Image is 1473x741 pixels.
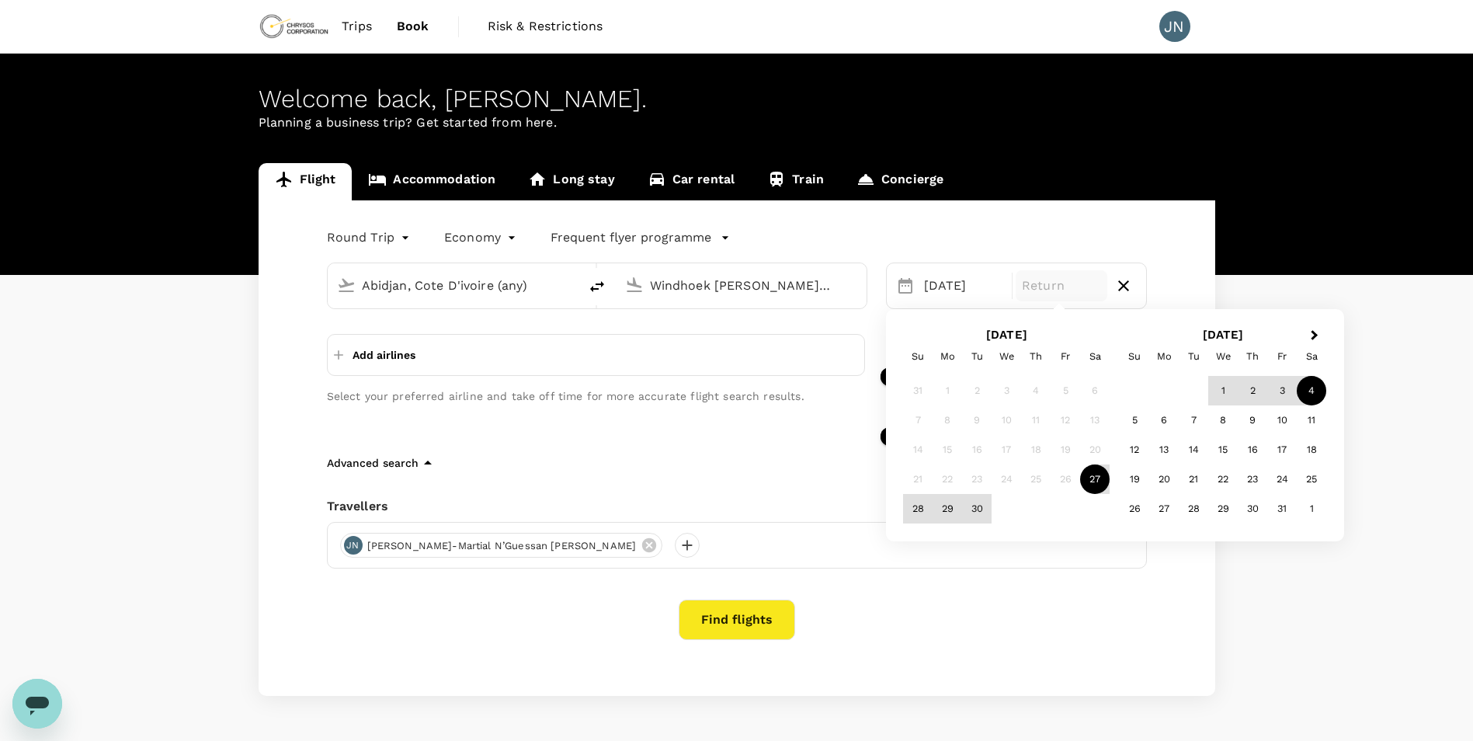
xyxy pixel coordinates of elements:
[1179,342,1208,371] div: Tuesday
[1149,342,1179,371] div: Monday
[1120,435,1149,464] div: Choose Sunday, October 12th, 2025
[1115,328,1332,342] h2: [DATE]
[1021,464,1051,494] div: Not available Thursday, September 25th, 2025
[1297,342,1326,371] div: Saturday
[1297,405,1326,435] div: Choose Saturday, October 11th, 2025
[1021,435,1051,464] div: Not available Thursday, September 18th, 2025
[650,273,834,297] input: Going to
[1297,464,1326,494] div: Choose Saturday, October 25th, 2025
[1120,464,1149,494] div: Choose Sunday, October 19th, 2025
[327,497,1147,516] div: Travellers
[1267,435,1297,464] div: Choose Friday, October 17th, 2025
[903,494,933,524] div: Choose Sunday, September 28th, 2025
[1179,435,1208,464] div: Choose Tuesday, October 14th, 2025
[362,273,546,297] input: Depart from
[962,464,992,494] div: Not available Tuesday, September 23rd, 2025
[1022,277,1101,295] p: Return
[12,679,62,729] iframe: Button to launch messaging window
[512,163,631,200] a: Long stay
[1208,435,1238,464] div: Choose Wednesday, October 15th, 2025
[1120,494,1149,524] div: Choose Sunday, October 26th, 2025
[1208,494,1238,524] div: Choose Wednesday, October 29th, 2025
[933,494,962,524] div: Choose Monday, September 29th, 2025
[903,376,933,405] div: Not available Sunday, August 31st, 2025
[259,113,1215,132] p: Planning a business trip? Get started from here.
[903,342,933,371] div: Sunday
[327,388,865,404] p: Select your preferred airline and take off time for more accurate flight search results.
[1208,342,1238,371] div: Wednesday
[992,435,1021,464] div: Not available Wednesday, September 17th, 2025
[327,454,437,472] button: Advanced search
[342,17,372,36] span: Trips
[1149,464,1179,494] div: Choose Monday, October 20th, 2025
[1267,494,1297,524] div: Choose Friday, October 31st, 2025
[992,405,1021,435] div: Not available Wednesday, September 10th, 2025
[1021,342,1051,371] div: Thursday
[551,228,711,247] p: Frequent flyer programme
[358,538,646,554] span: [PERSON_NAME]-Martial N’Guessan [PERSON_NAME]
[898,328,1115,342] h2: [DATE]
[751,163,840,200] a: Train
[1179,464,1208,494] div: Choose Tuesday, October 21st, 2025
[444,225,519,250] div: Economy
[1238,494,1267,524] div: Choose Thursday, October 30th, 2025
[918,270,1009,301] div: [DATE]
[353,347,415,363] p: Add airlines
[1080,464,1110,494] div: Choose Saturday, September 27th, 2025
[962,405,992,435] div: Not available Tuesday, September 9th, 2025
[933,376,962,405] div: Not available Monday, September 1st, 2025
[631,163,752,200] a: Car rental
[1208,405,1238,435] div: Choose Wednesday, October 8th, 2025
[1120,405,1149,435] div: Choose Sunday, October 5th, 2025
[568,284,571,287] button: Open
[962,342,992,371] div: Tuesday
[551,228,730,247] button: Frequent flyer programme
[259,85,1215,113] div: Welcome back , [PERSON_NAME] .
[1051,464,1080,494] div: Not available Friday, September 26th, 2025
[1051,405,1080,435] div: Not available Friday, September 12th, 2025
[1051,342,1080,371] div: Friday
[1021,405,1051,435] div: Not available Thursday, September 11th, 2025
[856,284,859,287] button: Open
[1179,405,1208,435] div: Choose Tuesday, October 7th, 2025
[962,494,992,524] div: Choose Tuesday, September 30th, 2025
[1267,376,1297,405] div: Choose Friday, October 3rd, 2025
[1297,494,1326,524] div: Choose Saturday, November 1st, 2025
[352,163,512,200] a: Accommodation
[397,17,429,36] span: Book
[1208,464,1238,494] div: Choose Wednesday, October 22nd, 2025
[992,342,1021,371] div: Wednesday
[933,464,962,494] div: Not available Monday, September 22nd, 2025
[992,464,1021,494] div: Not available Wednesday, September 24th, 2025
[1021,376,1051,405] div: Not available Thursday, September 4th, 2025
[1149,435,1179,464] div: Choose Monday, October 13th, 2025
[340,533,663,558] div: JN[PERSON_NAME]-Martial N’Guessan [PERSON_NAME]
[327,225,414,250] div: Round Trip
[679,600,795,640] button: Find flights
[1238,464,1267,494] div: Choose Thursday, October 23rd, 2025
[1304,324,1329,349] button: Next Month
[903,464,933,494] div: Not available Sunday, September 21st, 2025
[488,17,603,36] span: Risk & Restrictions
[1267,342,1297,371] div: Friday
[1120,376,1326,524] div: Month October, 2025
[1179,494,1208,524] div: Choose Tuesday, October 28th, 2025
[1149,405,1179,435] div: Choose Monday, October 6th, 2025
[1051,376,1080,405] div: Not available Friday, September 5th, 2025
[903,435,933,464] div: Not available Sunday, September 14th, 2025
[1080,435,1110,464] div: Not available Saturday, September 20th, 2025
[1080,376,1110,405] div: Not available Saturday, September 6th, 2025
[1297,376,1326,405] div: Choose Saturday, October 4th, 2025
[1080,342,1110,371] div: Saturday
[334,341,415,369] button: Add airlines
[1297,435,1326,464] div: Choose Saturday, October 18th, 2025
[344,536,363,555] div: JN
[1159,11,1190,42] div: JN
[933,405,962,435] div: Not available Monday, September 8th, 2025
[1238,435,1267,464] div: Choose Thursday, October 16th, 2025
[1238,342,1267,371] div: Thursday
[1149,494,1179,524] div: Choose Monday, October 27th, 2025
[903,405,933,435] div: Not available Sunday, September 7th, 2025
[933,435,962,464] div: Not available Monday, September 15th, 2025
[1238,376,1267,405] div: Choose Thursday, October 2nd, 2025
